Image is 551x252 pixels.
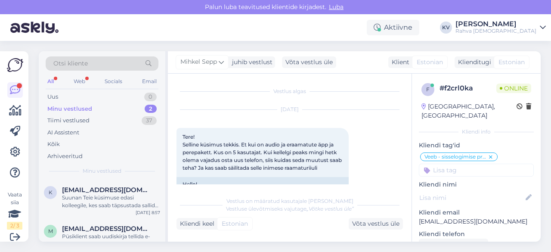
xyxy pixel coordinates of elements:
[388,58,409,67] div: Klient
[282,56,336,68] div: Võta vestlus üle
[496,84,531,93] span: Online
[183,134,343,171] span: Tere! Selline küsimus tekkis. Et kui on audio ja eraamatute äpp ja perepakett. Kus on 5 kasutajat...
[417,58,443,67] span: Estonian
[83,167,121,175] span: Minu vestlused
[229,58,272,67] div: juhib vestlust
[455,58,491,67] div: Klienditugi
[419,239,488,250] div: Küsi telefoninumbrit
[53,59,88,68] span: Otsi kliente
[226,205,354,212] span: Vestluse ülevõtmiseks vajutage
[419,217,534,226] p: [EMAIL_ADDRESS][DOMAIN_NAME]
[419,193,524,202] input: Lisa nimi
[498,58,525,67] span: Estonian
[136,209,160,216] div: [DATE] 8:57
[140,76,158,87] div: Email
[62,194,160,209] div: Suunan Teie küsimuse edasi kolleegile, kes saab täpsustada sallide saadavust.
[421,102,517,120] div: [GEOGRAPHIC_DATA], [GEOGRAPHIC_DATA]
[176,177,349,230] div: Hello! Such a question arose. That if there is an audio and e-book app and a family package. Wher...
[455,28,536,34] div: Rahva [DEMOGRAPHIC_DATA]
[419,141,534,150] p: Kliendi tag'id
[62,233,160,248] div: Püsiklient saab uudiskirja tellida e-posti aadressile ning sellele saadetakse info eripakkumiste,...
[48,228,53,234] span: m
[426,86,430,93] span: f
[226,198,353,204] span: Vestlus on määratud kasutajale [PERSON_NAME]
[176,219,214,228] div: Kliendi keel
[419,164,534,177] input: Lisa tag
[424,154,488,159] span: Veeb - sisselogimise probleem
[47,140,60,149] div: Kõik
[49,189,53,196] span: k
[176,106,403,113] div: [DATE]
[419,180,534,189] p: Kliendi nimi
[419,128,534,136] div: Kliendi info
[440,22,452,34] div: KV
[440,83,496,93] div: # f2crl0ka
[47,152,83,161] div: Arhiveeritud
[455,21,546,34] a: [PERSON_NAME]Rahva [DEMOGRAPHIC_DATA]
[62,186,152,194] span: kristiinavanari@outlook.com
[419,208,534,217] p: Kliendi email
[7,58,23,72] img: Askly Logo
[349,218,403,230] div: Võta vestlus üle
[7,191,22,230] div: Vaata siia
[47,116,90,125] div: Tiimi vestlused
[419,230,534,239] p: Kliendi telefon
[72,76,87,87] div: Web
[176,87,403,95] div: Vestlus algas
[367,20,419,35] div: Aktiivne
[455,21,536,28] div: [PERSON_NAME]
[222,219,248,228] span: Estonian
[103,76,124,87] div: Socials
[7,222,22,230] div: 2 / 3
[144,93,157,101] div: 0
[62,225,152,233] span: mihkel.sepp@hotmail.com
[142,116,157,125] div: 37
[145,105,157,113] div: 2
[47,93,58,101] div: Uus
[46,76,56,87] div: All
[180,57,217,67] span: Mihkel Sepp
[306,205,354,212] i: „Võtke vestlus üle”
[326,3,346,11] span: Luba
[47,128,79,137] div: AI Assistent
[47,105,92,113] div: Minu vestlused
